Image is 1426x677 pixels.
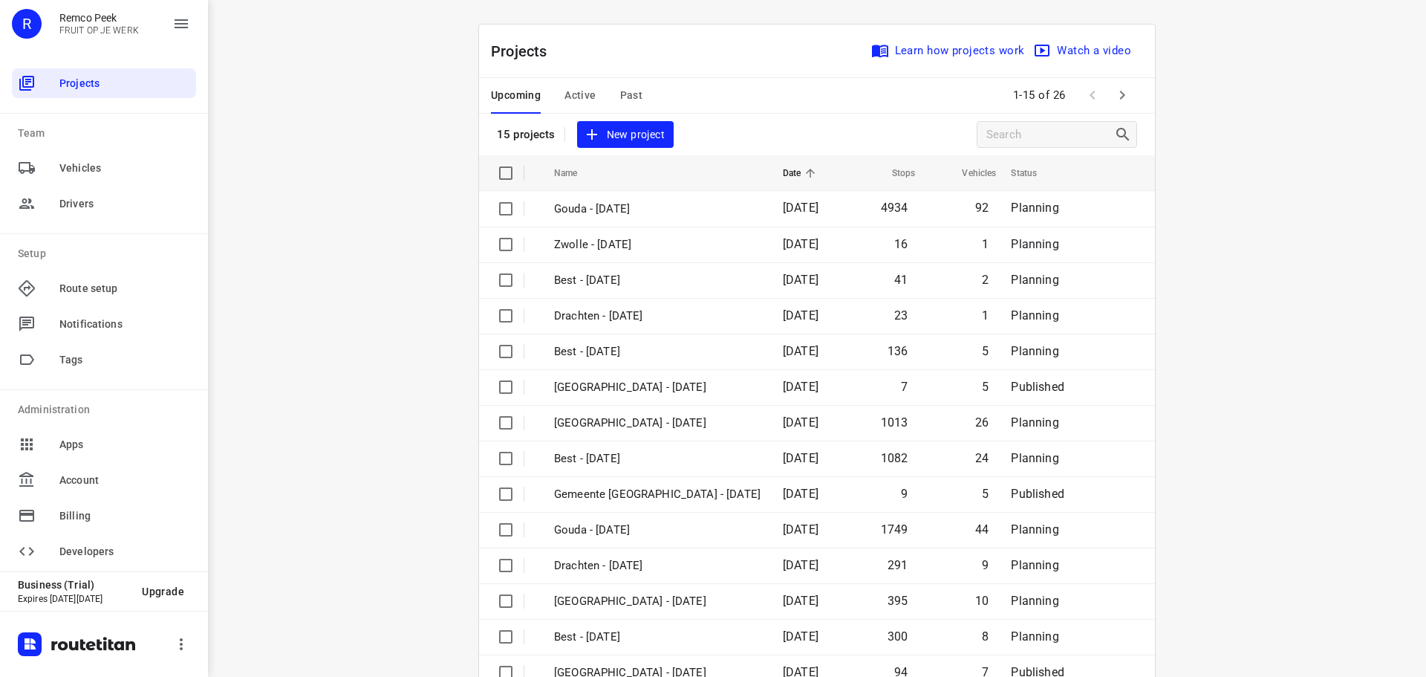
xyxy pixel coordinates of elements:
[554,272,761,289] p: Best - Friday
[1011,273,1058,287] span: Planning
[564,86,596,105] span: Active
[982,273,989,287] span: 2
[1011,594,1058,608] span: Planning
[142,586,184,597] span: Upgrade
[554,201,761,218] p: Gouda - Monday
[881,201,908,215] span: 4934
[554,522,761,539] p: Gouda - Wednesday
[783,380,818,394] span: [DATE]
[1011,415,1058,430] span: Planning
[554,164,597,182] span: Name
[554,236,761,253] p: Zwolle - Friday
[1011,380,1064,394] span: Published
[59,25,139,36] p: FRUIT OP JE WERK
[12,430,196,459] div: Apps
[975,415,989,430] span: 26
[783,629,818,644] span: [DATE]
[554,308,761,325] p: Drachten - Thursday
[18,246,196,262] p: Setup
[12,9,42,39] div: R
[783,273,818,287] span: [DATE]
[982,308,989,323] span: 1
[783,237,818,251] span: [DATE]
[1078,80,1107,110] span: Previous Page
[982,487,989,501] span: 5
[586,126,665,144] span: New project
[1011,201,1058,215] span: Planning
[497,128,556,141] p: 15 projects
[1011,237,1058,251] span: Planning
[554,557,761,574] p: Drachten - Wednesday
[888,344,908,358] span: 136
[130,578,196,605] button: Upgrade
[59,12,139,24] p: Remco Peek
[554,486,761,503] p: Gemeente Rotterdam - Wednesday
[942,164,996,182] span: Vehicles
[783,594,818,608] span: [DATE]
[881,522,908,537] span: 1749
[18,579,130,591] p: Business (Trial)
[982,380,989,394] span: 5
[59,76,190,91] span: Projects
[982,629,989,644] span: 8
[491,86,541,105] span: Upcoming
[894,308,908,323] span: 23
[783,164,821,182] span: Date
[888,558,908,572] span: 291
[59,196,190,212] span: Drivers
[59,161,190,176] span: Vehicles
[12,537,196,566] div: Developers
[554,379,761,396] p: Gemeente Rotterdam - Thursday
[783,308,818,323] span: [DATE]
[12,465,196,495] div: Account
[1011,451,1058,465] span: Planning
[554,415,761,432] p: Zwolle - Wednesday
[59,473,190,488] span: Account
[986,123,1114,146] input: Search projects
[12,189,196,218] div: Drivers
[975,522,989,537] span: 44
[901,487,908,501] span: 9
[1011,629,1058,644] span: Planning
[873,164,916,182] span: Stops
[59,352,190,368] span: Tags
[783,344,818,358] span: [DATE]
[554,343,761,360] p: Best - Thursday
[783,415,818,430] span: [DATE]
[59,437,190,453] span: Apps
[1007,80,1072,111] span: 1-15 of 26
[975,451,989,465] span: 24
[1011,487,1064,501] span: Published
[1011,164,1056,182] span: Status
[59,508,190,524] span: Billing
[59,281,190,297] span: Route setup
[12,153,196,183] div: Vehicles
[12,345,196,375] div: Tags
[881,451,908,465] span: 1082
[1011,558,1058,572] span: Planning
[888,594,908,608] span: 395
[18,126,196,141] p: Team
[783,201,818,215] span: [DATE]
[975,201,989,215] span: 92
[59,317,190,332] span: Notifications
[975,594,989,608] span: 10
[982,344,989,358] span: 5
[881,415,908,430] span: 1013
[554,593,761,610] p: Zwolle - Tuesday
[620,86,643,105] span: Past
[1114,126,1136,143] div: Search
[554,450,761,467] p: Best - Wednesday
[901,380,908,394] span: 7
[894,237,908,251] span: 16
[783,487,818,501] span: [DATE]
[577,121,674,149] button: New project
[1011,344,1058,358] span: Planning
[894,273,908,287] span: 41
[1011,308,1058,323] span: Planning
[888,629,908,644] span: 300
[982,558,989,572] span: 9
[783,522,818,537] span: [DATE]
[59,544,190,560] span: Developers
[1011,522,1058,537] span: Planning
